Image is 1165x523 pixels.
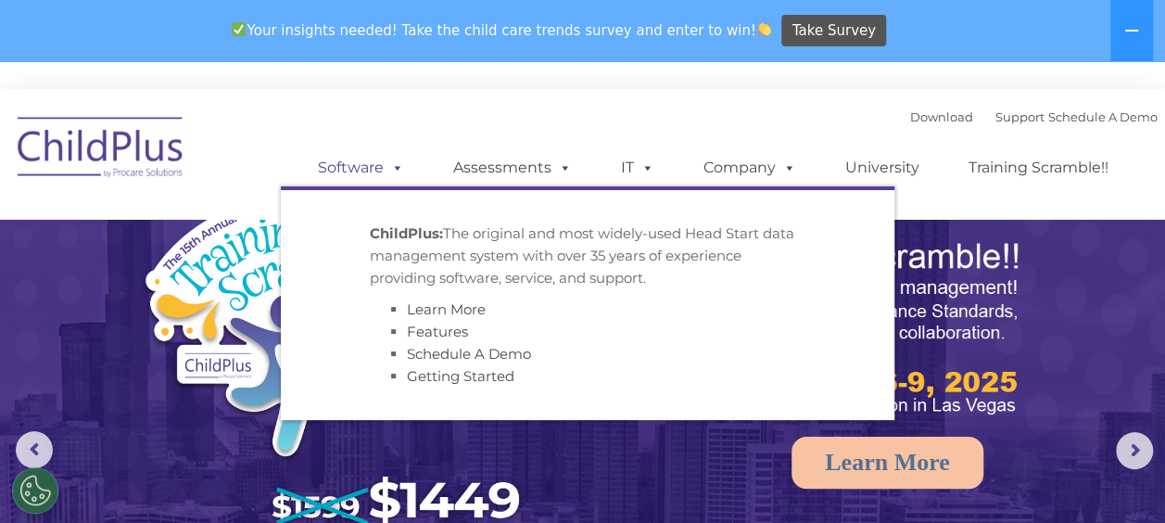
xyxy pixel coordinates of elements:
[792,15,876,47] span: Take Survey
[781,15,886,47] a: Take Survey
[258,122,314,136] span: Last name
[407,323,468,340] a: Features
[602,149,673,186] a: IT
[750,30,1165,523] iframe: Chat Widget
[407,345,531,363] a: Schedule A Demo
[685,149,815,186] a: Company
[299,149,423,186] a: Software
[370,224,443,242] strong: ChildPlus:
[12,467,58,514] button: Cookies Settings
[407,300,486,318] a: Learn More
[232,22,246,36] img: ✅
[258,198,336,212] span: Phone number
[407,367,514,385] a: Getting Started
[370,223,805,289] p: The original and most widely-used Head Start data management system with over 35 years of experie...
[8,104,194,197] img: ChildPlus by Procare Solutions
[224,12,779,48] span: Your insights needed! Take the child care trends survey and enter to win!
[435,149,590,186] a: Assessments
[757,22,771,36] img: 👏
